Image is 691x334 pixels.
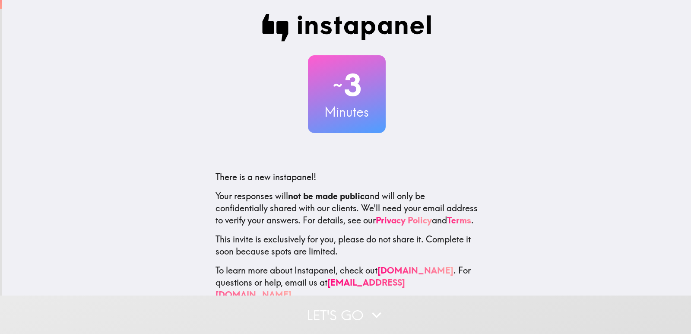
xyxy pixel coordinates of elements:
[288,191,365,201] b: not be made public
[447,215,471,226] a: Terms
[332,72,344,98] span: ~
[377,265,453,276] a: [DOMAIN_NAME]
[308,67,386,103] h2: 3
[262,14,431,41] img: Instapanel
[376,215,432,226] a: Privacy Policy
[216,264,478,301] p: To learn more about Instapanel, check out . For questions or help, email us at .
[216,233,478,258] p: This invite is exclusively for you, please do not share it. Complete it soon because spots are li...
[216,190,478,226] p: Your responses will and will only be confidentially shared with our clients. We'll need your emai...
[308,103,386,121] h3: Minutes
[216,172,316,182] span: There is a new instapanel!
